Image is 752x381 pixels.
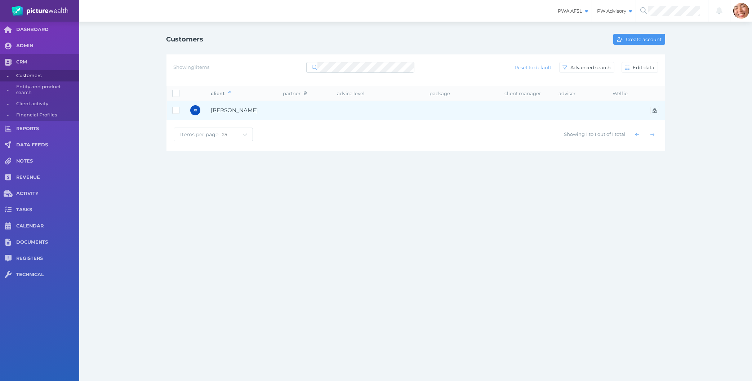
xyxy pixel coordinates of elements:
span: Showing 1 to 1 out of 1 total [564,131,626,137]
span: REGISTERS [16,256,79,262]
span: Entity and product search [16,81,77,98]
span: DOCUMENTS [16,239,79,245]
span: CRM [16,59,79,65]
span: Edit data [631,65,658,70]
img: Sabrina Mena [733,3,749,19]
span: DATA FEEDS [16,142,79,148]
th: adviser [553,86,607,101]
span: Customers [16,70,77,81]
th: client manager [499,86,553,101]
span: TASKS [16,207,79,213]
span: Items per page [174,131,222,138]
button: Edit data [622,62,658,73]
span: NOTES [16,158,79,164]
th: package [424,86,499,101]
span: CALENDAR [16,223,79,229]
span: TECHNICAL [16,272,79,278]
span: James Brennan [211,107,258,114]
span: ADMIN [16,43,79,49]
button: Advanced search [559,62,614,73]
span: REVENUE [16,174,79,181]
span: client [211,90,231,96]
button: Create account [613,34,665,45]
span: REPORTS [16,126,79,132]
span: JB [193,108,197,112]
button: Show previous page [632,129,643,140]
img: PW [12,6,68,16]
span: Advanced search [569,65,614,70]
div: James Brennan [190,105,200,115]
span: ACTIVITY [16,191,79,197]
span: DASHBOARD [16,27,79,33]
button: Reset to default [511,62,555,73]
span: partner [283,90,307,96]
th: Welfie [607,86,636,101]
span: Showing 1 items [174,64,210,70]
span: PWA AFSL [553,8,592,14]
button: Open user's account in Portal [650,106,659,115]
h1: Customers [166,35,204,43]
span: Client activity [16,98,77,110]
button: Show next page [647,129,658,140]
span: PW Advisory [592,8,636,14]
span: Reset to default [511,65,554,70]
span: Create account [624,36,665,42]
span: Financial Profiles [16,110,77,121]
th: advice level [332,86,424,101]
